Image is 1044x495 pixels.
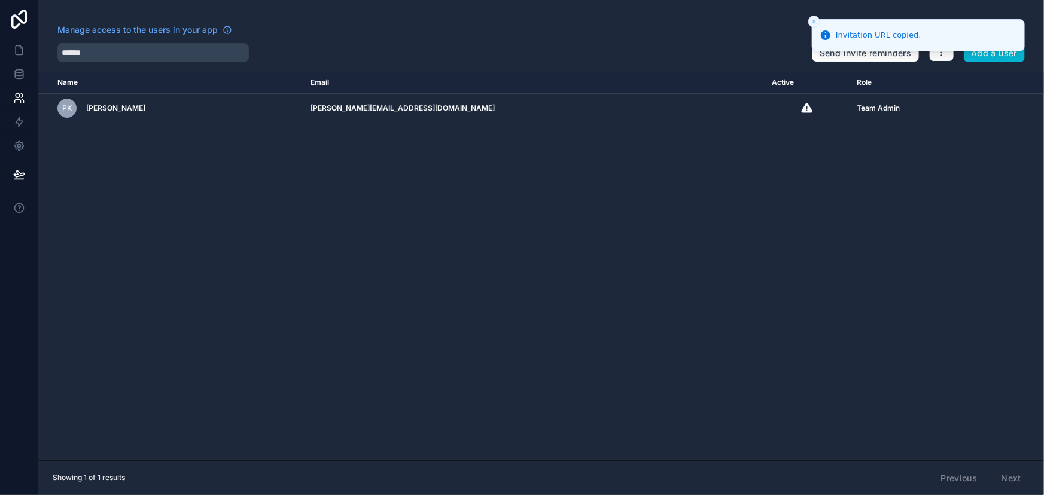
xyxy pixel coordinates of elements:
td: [PERSON_NAME][EMAIL_ADDRESS][DOMAIN_NAME] [303,94,765,123]
div: scrollable content [38,72,1044,460]
a: Manage access to the users in your app [57,24,232,36]
button: Send invite reminders [812,44,919,63]
th: Active [765,72,850,94]
th: Email [303,72,765,94]
span: Manage access to the users in your app [57,24,218,36]
th: Role [850,72,983,94]
span: Showing 1 of 1 results [53,473,125,482]
th: Name [38,72,303,94]
span: PK [62,103,72,113]
button: Add a user [964,44,1025,63]
div: Invitation URL copied. [836,29,921,41]
span: Team Admin [857,103,900,113]
button: Close toast [808,16,820,27]
span: [PERSON_NAME] [86,103,145,113]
